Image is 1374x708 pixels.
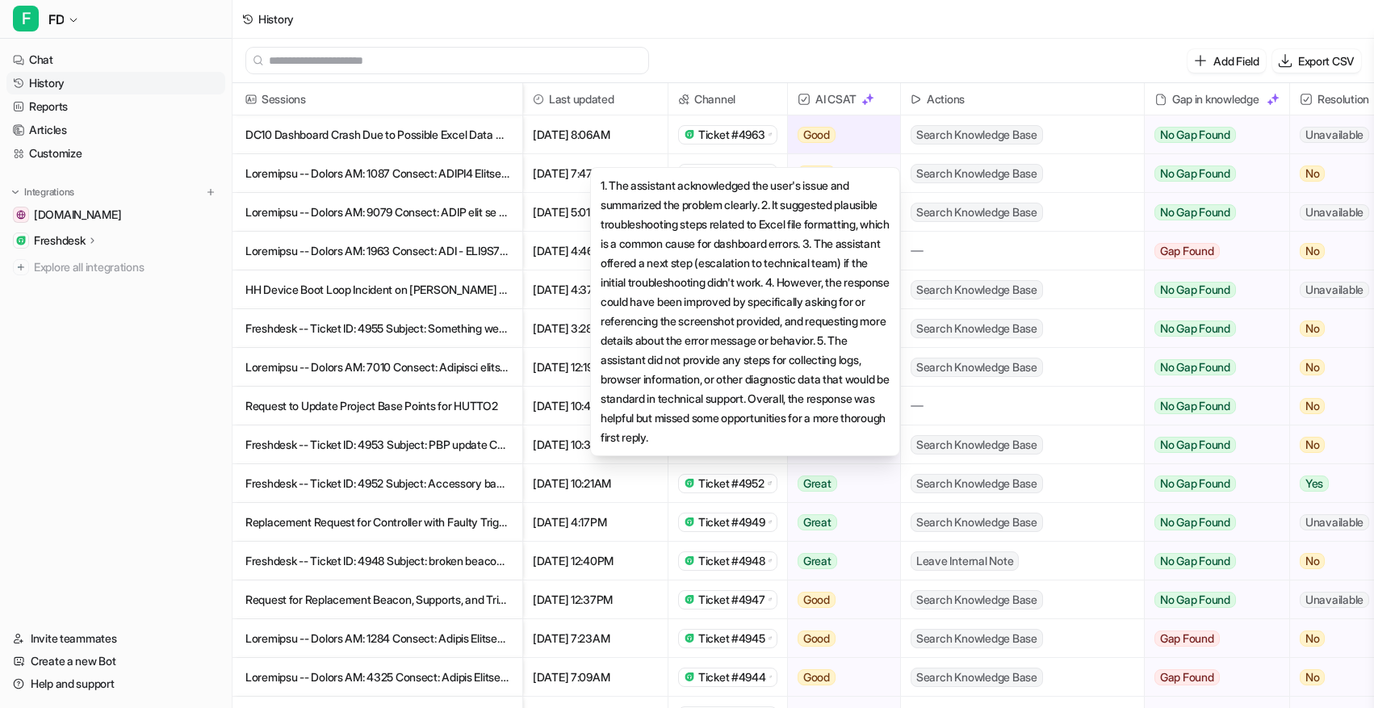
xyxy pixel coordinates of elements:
[1300,630,1326,647] span: No
[1154,669,1220,685] span: Gap Found
[788,580,890,619] button: Good
[1145,270,1277,309] button: No Gap Found
[684,553,772,569] a: Ticket #4948
[1145,503,1277,542] button: No Gap Found
[530,270,661,309] span: [DATE] 4:37PM
[1154,127,1236,143] span: No Gap Found
[911,629,1043,648] span: Search Knowledge Base
[1272,49,1361,73] button: Export CSV
[245,309,509,348] p: Freshdesk -- Ticket ID: 4955 Subject: Something went wrong!! Contact Name: [PERSON_NAME] Contact ...
[6,119,225,141] a: Articles
[245,387,509,425] p: Request to Update Project Base Points for HUTTO2
[788,154,890,193] button: Good
[48,8,64,31] span: FD
[245,580,509,619] p: Request for Replacement Beacon, Supports, and Tripod Due to Equipment Failure
[911,203,1043,222] span: Search Knowledge Base
[530,542,661,580] span: [DATE] 12:40PM
[6,48,225,71] a: Chat
[34,233,85,249] p: Freshdesk
[1145,387,1277,425] button: No Gap Found
[1145,580,1277,619] button: No Gap Found
[6,72,225,94] a: History
[911,319,1043,338] span: Search Knowledge Base
[1145,115,1277,154] button: No Gap Found
[1300,127,1369,143] span: Unavailable
[698,592,765,608] span: Ticket #4947
[245,425,509,464] p: Freshdesk -- Ticket ID: 4953 Subject: PBP update Contact Name: [PERSON_NAME] Contact Email: [PERS...
[675,83,781,115] span: Channel
[245,193,509,232] p: Loremipsu -- Dolors AM: 9079 Consect: ADIP elit se doe tempori utl etdol magna Aliquae Admi: Ven ...
[684,165,772,182] a: Ticket #4962
[530,83,661,115] span: Last updated
[530,464,661,503] span: [DATE] 10:21AM
[1300,282,1369,298] span: Unavailable
[245,115,509,154] p: DC10 Dashboard Crash Due to Possible Excel Data Formatting Issue
[684,475,772,492] a: Ticket #4952
[698,127,765,143] span: Ticket #4963
[1154,514,1236,530] span: No Gap Found
[684,594,695,605] img: freshdesk
[794,83,894,115] span: AI CSAT
[6,672,225,695] a: Help and support
[10,186,21,198] img: expand menu
[798,165,836,182] span: Good
[590,167,900,456] div: 1. The assistant acknowledged the user's issue and summarized the problem clearly. 2. It suggeste...
[16,210,26,220] img: support.xyzreality.com
[1300,165,1326,182] span: No
[1145,425,1277,464] button: No Gap Found
[684,478,695,488] img: freshdesk
[6,95,225,118] a: Reports
[911,551,1019,571] span: Leave Internal Note
[1154,282,1236,298] span: No Gap Found
[1145,658,1277,697] button: Gap Found
[245,619,509,658] p: Loremipsu -- Dolors AM: 1284 Consect: Adipis Elitsed doe Temp inc Utla Etdolor Magn: Aliqu ENI AD...
[798,669,836,685] span: Good
[1145,542,1277,580] button: No Gap Found
[530,658,661,697] span: [DATE] 7:09AM
[788,619,890,658] button: Good
[1154,320,1236,337] span: No Gap Found
[205,186,216,198] img: menu_add.svg
[788,503,890,542] button: Great
[245,503,509,542] p: Replacement Request for Controller with Faulty Trigger
[684,672,695,682] img: freshdesk
[1145,193,1277,232] button: No Gap Found
[1154,630,1220,647] span: Gap Found
[684,514,772,530] a: Ticket #4949
[698,165,764,182] span: Ticket #4962
[1145,348,1277,387] button: No Gap Found
[239,83,516,115] span: Sessions
[1154,437,1236,453] span: No Gap Found
[1300,553,1326,569] span: No
[1300,437,1326,453] span: No
[1213,52,1259,69] p: Add Field
[1154,165,1236,182] span: No Gap Found
[684,517,695,527] img: freshdesk
[1151,83,1283,115] div: Gap in knowledge
[1154,243,1220,259] span: Gap Found
[798,630,836,647] span: Good
[1300,514,1369,530] span: Unavailable
[530,309,661,348] span: [DATE] 3:28PM
[530,425,661,464] span: [DATE] 10:38AM
[245,542,509,580] p: Freshdesk -- Ticket ID: 4948 Subject: broken beacon Contact Name: [PERSON_NAME] Contact Email: [P...
[530,232,661,270] span: [DATE] 4:46PM
[798,475,837,492] span: Great
[798,127,836,143] span: Good
[24,186,74,199] p: Integrations
[698,630,765,647] span: Ticket #4945
[530,503,661,542] span: [DATE] 4:17PM
[911,474,1043,493] span: Search Knowledge Base
[245,270,509,309] p: HH Device Boot Loop Incident on [PERSON_NAME] Project and Resolution
[1145,154,1277,193] button: No Gap Found
[1300,592,1369,608] span: Unavailable
[16,236,26,245] img: Freshdesk
[798,553,837,569] span: Great
[911,164,1043,183] span: Search Knowledge Base
[1154,553,1236,569] span: No Gap Found
[6,627,225,650] a: Invite teammates
[1188,49,1265,73] button: Add Field
[1300,669,1326,685] span: No
[1300,359,1326,375] span: No
[788,115,890,154] button: Good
